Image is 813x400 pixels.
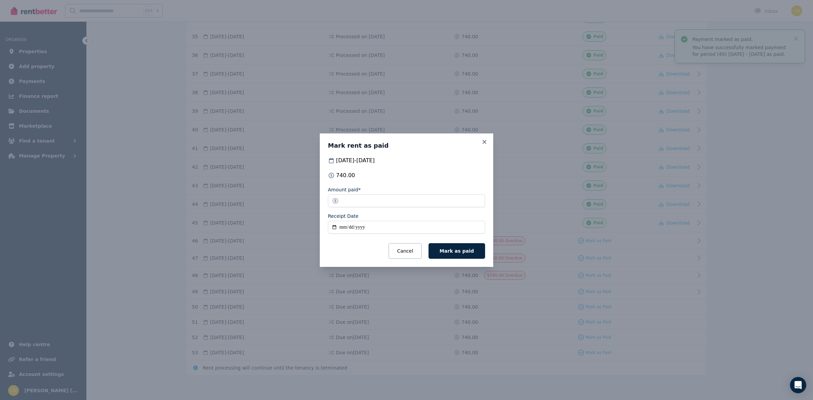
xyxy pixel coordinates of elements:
button: Cancel [389,243,421,259]
label: Receipt Date [328,213,358,219]
span: Mark as paid [440,248,474,254]
h3: Mark rent as paid [328,142,485,150]
span: [DATE] - [DATE] [336,156,375,165]
label: Amount paid* [328,186,361,193]
div: Open Intercom Messenger [790,377,806,393]
span: 740.00 [336,171,355,180]
button: Mark as paid [429,243,485,259]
